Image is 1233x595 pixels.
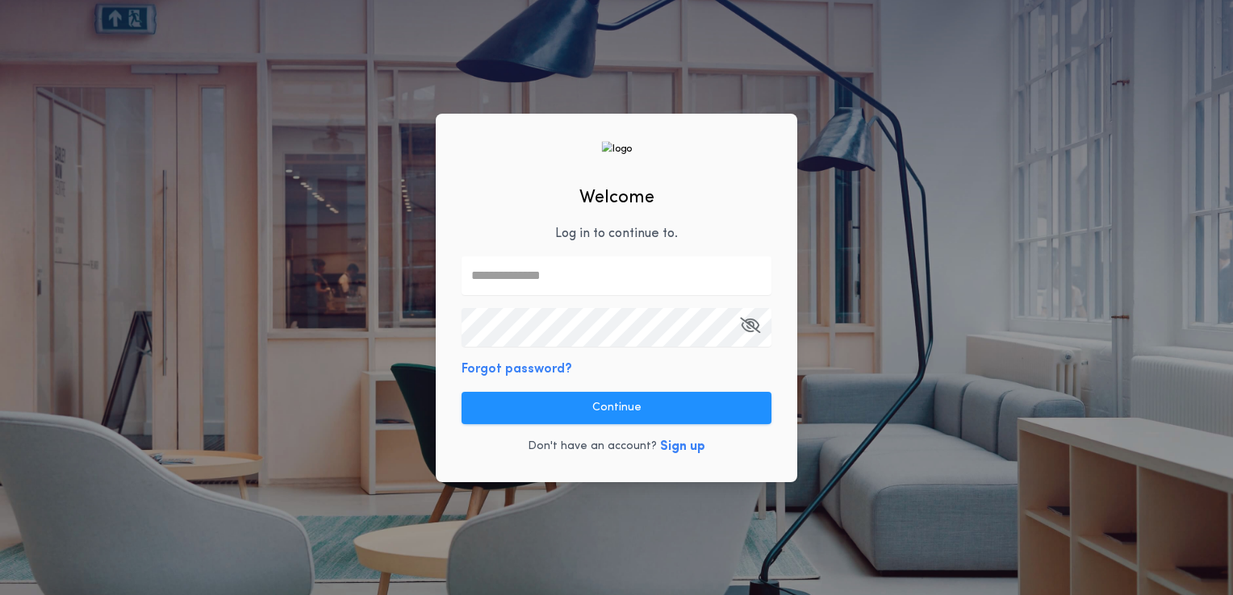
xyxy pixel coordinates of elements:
[579,185,654,211] h2: Welcome
[462,360,572,379] button: Forgot password?
[601,141,632,156] img: logo
[528,439,657,455] p: Don't have an account?
[555,224,678,243] p: Log in to continue to .
[462,392,771,424] button: Continue
[660,437,705,456] button: Sign up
